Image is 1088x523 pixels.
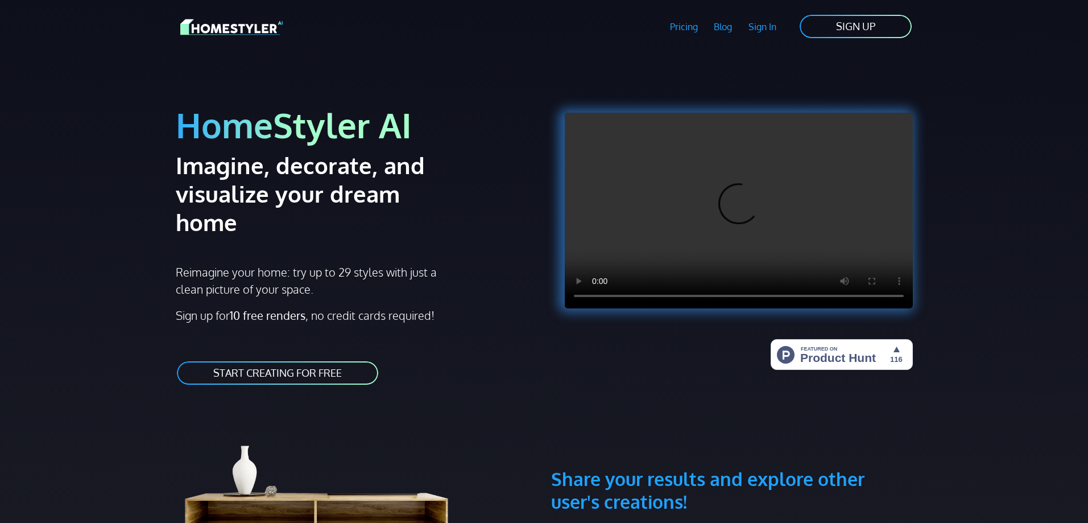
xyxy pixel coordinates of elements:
[661,14,706,40] a: Pricing
[740,14,785,40] a: Sign In
[176,360,379,386] a: START CREATING FOR FREE
[230,308,305,323] strong: 10 free renders
[180,17,283,37] img: HomeStyler AI logo
[706,14,740,40] a: Blog
[551,413,913,513] h3: Share your results and explore other user's creations!
[176,263,447,298] p: Reimagine your home: try up to 29 styles with just a clean picture of your space.
[176,307,537,324] p: Sign up for , no credit cards required!
[799,14,913,39] a: SIGN UP
[176,104,537,146] h1: HomeStyler AI
[176,151,465,236] h2: Imagine, decorate, and visualize your dream home
[771,339,913,370] img: HomeStyler AI - Interior Design Made Easy: One Click to Your Dream Home | Product Hunt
